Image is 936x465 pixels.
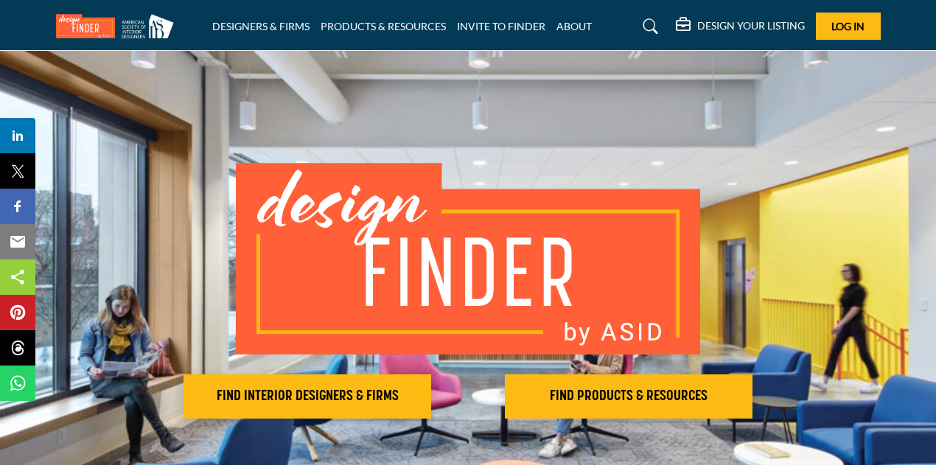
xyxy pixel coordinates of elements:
h5: DESIGN YOUR LISTING [697,19,805,32]
img: image [236,163,700,354]
a: PRODUCTS & RESOURCES [321,20,446,32]
a: ABOUT [556,20,592,32]
button: FIND INTERIOR DESIGNERS & FIRMS [184,374,431,419]
a: Search [629,15,668,38]
span: Log In [831,20,865,32]
button: FIND PRODUCTS & RESOURCES [505,374,752,419]
a: DESIGNERS & FIRMS [212,20,310,32]
a: INVITE TO FINDER [457,20,545,32]
img: Site Logo [56,14,181,38]
h2: FIND PRODUCTS & RESOURCES [509,388,748,405]
h2: FIND INTERIOR DESIGNERS & FIRMS [188,388,427,405]
div: DESIGN YOUR LISTING [676,18,805,35]
button: Log In [816,13,881,40]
